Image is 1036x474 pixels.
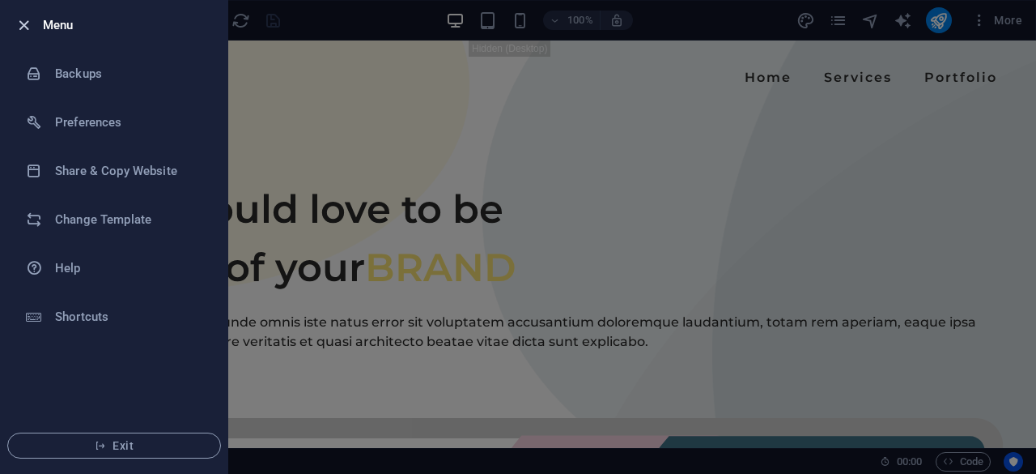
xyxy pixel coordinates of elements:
[55,210,205,229] h6: Change Template
[55,307,205,327] h6: Shortcuts
[55,258,205,278] h6: Help
[55,161,205,181] h6: Share & Copy Website
[7,433,221,459] button: Exit
[43,15,214,35] h6: Menu
[55,64,205,83] h6: Backups
[21,439,207,452] span: Exit
[55,113,205,132] h6: Preferences
[1,244,227,293] a: Help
